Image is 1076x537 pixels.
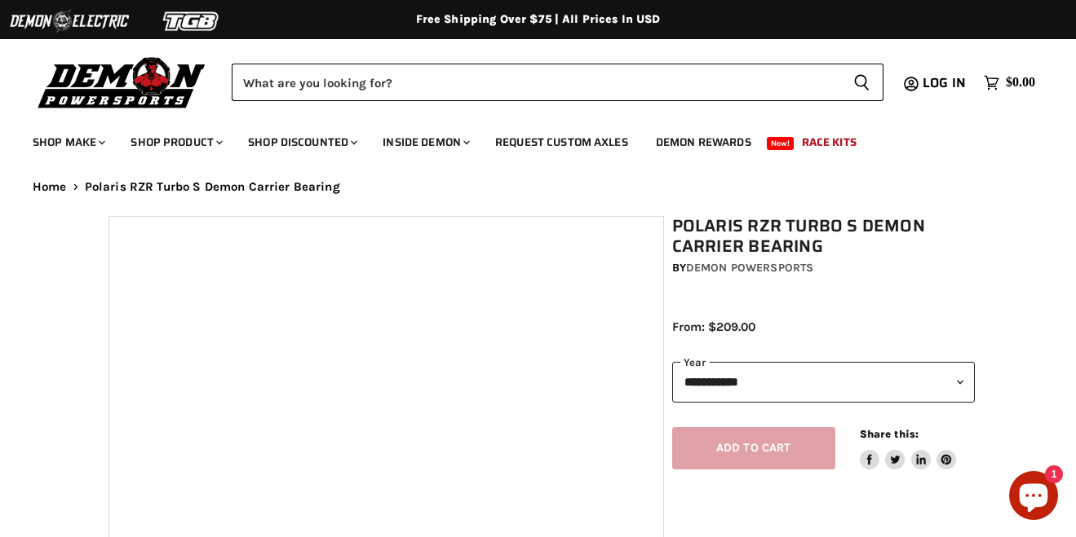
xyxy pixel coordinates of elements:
a: Demon Rewards [644,125,764,159]
a: Log in [915,76,976,90]
form: Product [232,64,883,101]
img: Demon Electric Logo 2 [8,6,131,37]
div: by [672,259,976,277]
h1: Polaris RZR Turbo S Demon Carrier Bearing [672,216,976,257]
input: Search [232,64,840,101]
a: Demon Powersports [686,261,813,275]
a: $0.00 [976,71,1043,95]
span: New! [767,137,795,150]
ul: Main menu [20,119,1031,159]
img: Demon Powersports [33,53,211,111]
a: Shop Make [20,125,115,159]
button: Search [840,64,883,101]
span: Share this: [860,428,919,440]
a: Request Custom Axles [483,125,640,159]
span: From: $209.00 [672,319,755,334]
a: Shop Discounted [236,125,367,159]
a: Shop Product [118,125,232,159]
aside: Share this: [860,427,957,470]
a: Inside Demon [370,125,480,159]
a: Race Kits [790,125,869,159]
span: $0.00 [1006,75,1035,90]
img: TGB Logo 2 [131,6,253,37]
inbox-online-store-chat: Shopify online store chat [1004,471,1063,524]
a: Home [33,180,67,194]
span: Log in [923,73,966,93]
select: year [672,362,976,402]
span: Polaris RZR Turbo S Demon Carrier Bearing [85,180,340,194]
